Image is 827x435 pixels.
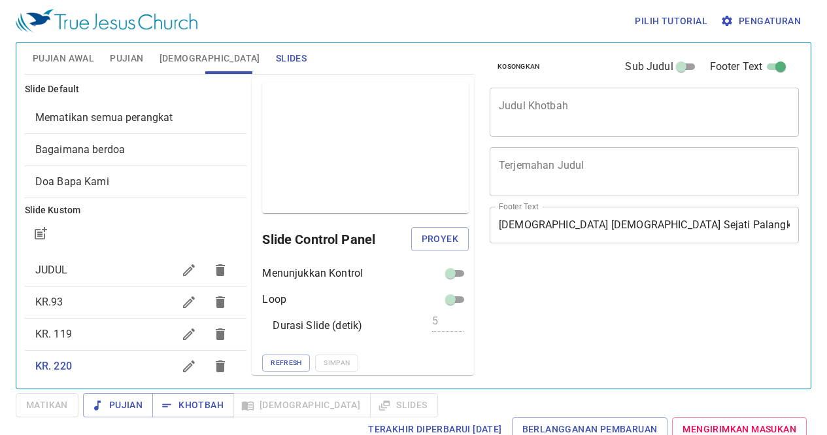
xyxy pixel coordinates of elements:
span: [object Object] [35,175,109,188]
span: Pujian Awal [33,50,94,67]
span: Pujian [110,50,143,67]
h6: Slide Control Panel [262,229,411,250]
span: Refresh [271,357,301,369]
div: Mematikan semua perangkat [25,102,247,133]
span: JUDUL [35,264,68,276]
span: Sub Judul [625,59,673,75]
p: Menunjukkan Kontrol [262,266,363,281]
button: Kosongkan [490,59,548,75]
span: Pilih tutorial [635,13,707,29]
span: Slides [276,50,307,67]
h6: Slide Default [25,82,247,97]
span: Khotbah [163,397,224,413]
span: Pengaturan [723,13,801,29]
span: Proyek [422,231,458,247]
button: Refresh [262,355,310,372]
p: Durasi Slide (detik) [273,318,362,334]
span: Kosongkan [498,61,540,73]
div: KR.93 [25,287,247,318]
button: Proyek [411,227,469,251]
span: [object Object] [35,143,125,156]
p: Loop [262,292,286,307]
iframe: from-child [484,257,739,388]
div: Bagaimana berdoa [25,134,247,165]
button: Pengaturan [718,9,806,33]
span: [DEMOGRAPHIC_DATA] [160,50,260,67]
button: Pujian [83,393,153,417]
div: Doa Bapa Kami [25,166,247,198]
span: [object Object] [35,111,173,124]
button: Khotbah [152,393,234,417]
h6: Slide Kustom [25,203,247,218]
div: KR. 220 [25,351,247,382]
span: KR. 119 [35,328,72,340]
span: Footer Text [710,59,763,75]
span: Pujian [93,397,143,413]
span: KR. 220 [35,360,72,372]
img: True Jesus Church [16,9,197,33]
button: Pilih tutorial [630,9,713,33]
span: KR.93 [35,296,63,308]
div: KR. 119 [25,319,247,350]
div: JUDUL [25,254,247,286]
